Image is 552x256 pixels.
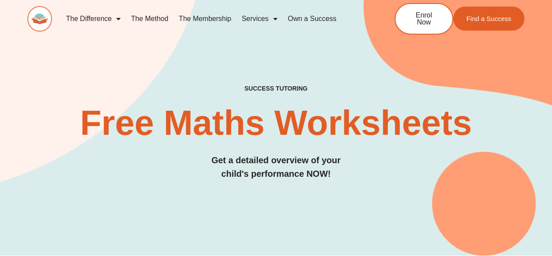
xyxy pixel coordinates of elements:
span: Find a Success [466,15,511,22]
a: Own a Success [283,9,342,29]
a: Services [236,9,282,29]
a: The Method [126,9,174,29]
nav: Menu [61,9,366,29]
h3: Get a detailed overview of your child's performance NOW! [28,154,524,181]
a: The Difference [61,9,126,29]
a: The Membership [174,9,236,29]
h2: Free Maths Worksheets​ [28,105,524,140]
a: Enrol Now [395,3,453,35]
span: Enrol Now [409,12,439,26]
a: Find a Success [453,7,524,31]
h4: SUCCESS TUTORING​ [28,85,524,92]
